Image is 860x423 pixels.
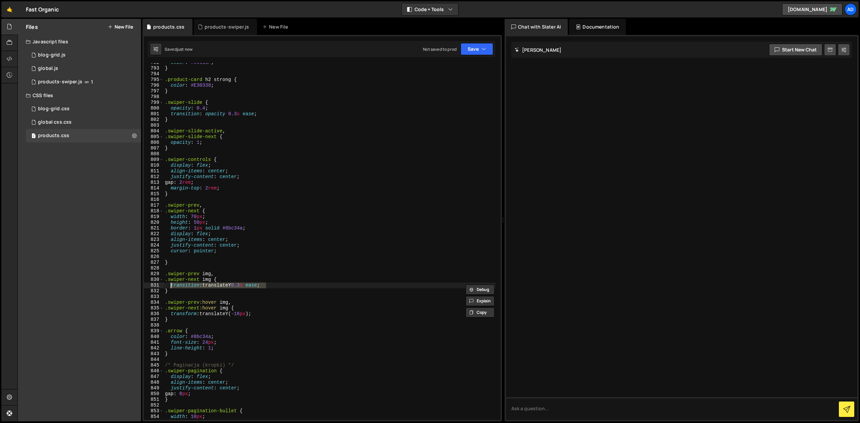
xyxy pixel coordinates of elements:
div: blog-grid.js [38,52,66,58]
button: New File [108,24,133,30]
div: products-swiper.js [38,79,82,85]
div: 793 [144,66,164,71]
span: 1 [32,134,36,139]
div: 803 [144,123,164,128]
div: 844 [144,357,164,363]
div: 832 [144,288,164,294]
div: 848 [144,380,164,385]
div: products.css [153,24,184,30]
div: global.js [38,66,58,72]
div: 816 [144,197,164,203]
div: 17318/48331.css [26,102,141,116]
div: 835 [144,305,164,311]
a: ad [845,3,857,15]
div: Not saved to prod [423,46,457,52]
div: 837 [144,317,164,323]
div: 807 [144,145,164,151]
div: 800 [144,105,164,111]
div: 801 [144,111,164,117]
div: 17318/48054.css [26,116,141,129]
div: 805 [144,134,164,140]
div: 840 [144,334,164,340]
a: 🤙 [1,1,18,17]
div: 834 [144,300,164,305]
div: products.css [26,129,141,142]
div: Chat with Slater AI [505,19,568,35]
div: 824 [144,243,164,248]
div: 833 [144,294,164,300]
div: Saved [165,46,192,52]
div: 797 [144,88,164,94]
div: 808 [144,151,164,157]
div: 802 [144,117,164,123]
div: 795 [144,77,164,83]
div: 821 [144,225,164,231]
div: Fast Organic [26,5,59,13]
div: 841 [144,340,164,345]
div: 823 [144,237,164,243]
div: Javascript files [18,35,141,48]
span: 1 [91,79,93,85]
button: Explain [466,296,494,306]
div: 836 [144,311,164,317]
div: 806 [144,140,164,145]
div: 851 [144,397,164,403]
div: 827 [144,260,164,265]
div: 17318/48055.js [26,62,141,75]
button: Save [461,43,493,55]
div: products.css [38,133,69,139]
div: 17318/48398.js [26,75,141,89]
div: 819 [144,214,164,220]
div: 798 [144,94,164,100]
div: products-swiper.js [205,24,249,30]
div: Documentation [569,19,626,35]
div: 799 [144,100,164,105]
h2: [PERSON_NAME] [515,47,561,53]
h2: Files [26,23,38,31]
div: 811 [144,168,164,174]
button: Start new chat [769,44,822,56]
button: Code + Tools [402,3,458,15]
div: 853 [144,408,164,414]
div: 854 [144,414,164,420]
div: 842 [144,345,164,351]
div: 814 [144,185,164,191]
div: blog-grid.css [38,106,70,112]
div: 812 [144,174,164,180]
div: CSS files [18,89,141,102]
div: 826 [144,254,164,260]
div: 852 [144,403,164,408]
div: 17318/48332.js [26,48,141,62]
div: 839 [144,328,164,334]
div: 796 [144,83,164,88]
div: 831 [144,283,164,288]
div: 820 [144,220,164,225]
div: 850 [144,391,164,397]
div: just now [177,46,192,52]
div: 804 [144,128,164,134]
div: 843 [144,351,164,357]
div: global css.css [38,119,72,125]
div: 809 [144,157,164,163]
div: 825 [144,248,164,254]
div: 828 [144,265,164,271]
div: 815 [144,191,164,197]
div: 849 [144,385,164,391]
div: 847 [144,374,164,380]
div: New File [262,24,291,30]
div: 846 [144,368,164,374]
div: 838 [144,323,164,328]
div: 813 [144,180,164,185]
button: Copy [466,307,494,318]
div: 822 [144,231,164,237]
button: Debug [466,285,494,295]
div: 794 [144,71,164,77]
div: 845 [144,363,164,368]
a: [DOMAIN_NAME] [782,3,843,15]
div: 830 [144,277,164,283]
div: 829 [144,271,164,277]
div: 817 [144,203,164,208]
div: 818 [144,208,164,214]
div: 810 [144,163,164,168]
